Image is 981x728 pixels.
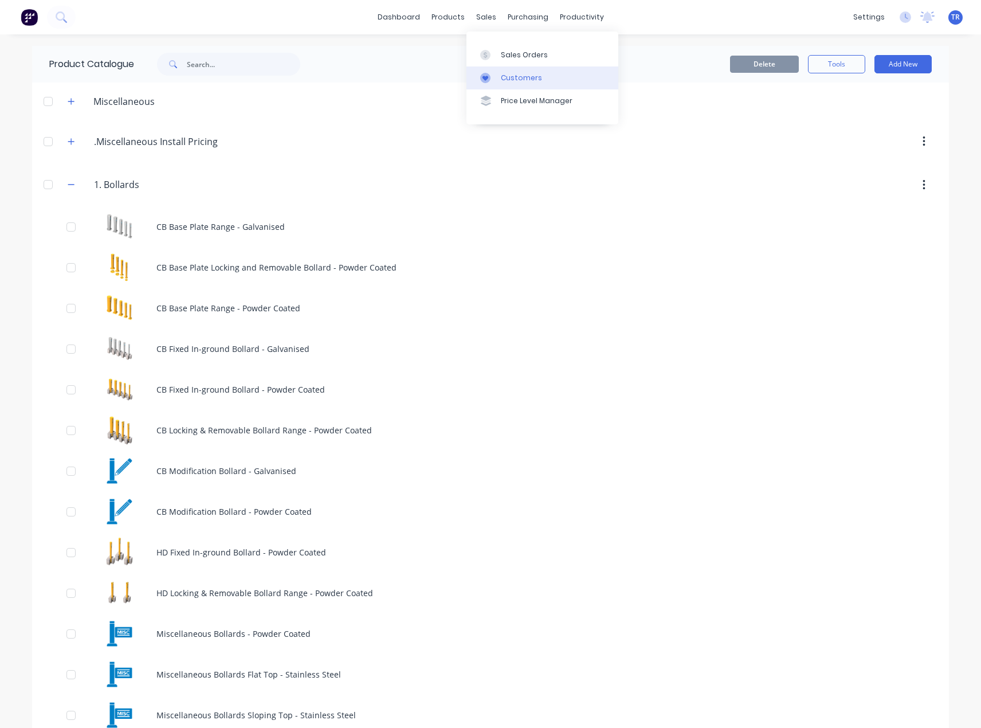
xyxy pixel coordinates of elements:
button: Add New [874,55,932,73]
div: CB Base Plate Range - Powder CoatedCB Base Plate Range - Powder Coated [32,288,949,328]
div: sales [470,9,502,26]
div: Miscellaneous [84,95,164,108]
span: TR [951,12,960,22]
div: Miscellaneous Bollards Flat Top - Stainless SteelMiscellaneous Bollards Flat Top - Stainless Steel [32,654,949,695]
div: HD Fixed In-ground Bollard - Powder CoatedHD Fixed In-ground Bollard - Powder Coated [32,532,949,573]
div: Sales Orders [501,50,548,60]
img: Factory [21,9,38,26]
div: CB Modification Bollard - Powder CoatedCB Modification Bollard - Powder Coated [32,491,949,532]
div: CB Fixed In-ground Bollard - Powder CoatedCB Fixed In-ground Bollard - Powder Coated [32,369,949,410]
input: Search... [187,53,300,76]
div: CB Modification Bollard - Galvanised CB Modification Bollard - Galvanised [32,451,949,491]
button: Delete [730,56,799,73]
div: CB Locking & Removable Bollard Range - Powder CoatedCB Locking & Removable Bollard Range - Powder... [32,410,949,451]
div: CB Base Plate Range - GalvanisedCB Base Plate Range - Galvanised [32,206,949,247]
div: Miscellaneous Bollards - Powder CoatedMiscellaneous Bollards - Powder Coated [32,613,949,654]
a: Sales Orders [466,43,618,66]
div: productivity [554,9,610,26]
div: HD Locking & Removable Bollard Range - Powder CoatedHD Locking & Removable Bollard Range - Powder... [32,573,949,613]
div: Product Catalogue [32,46,134,83]
div: CB Fixed In-ground Bollard - GalvanisedCB Fixed In-ground Bollard - Galvanised [32,328,949,369]
div: Customers [501,73,542,83]
div: products [426,9,470,26]
button: Tools [808,55,865,73]
div: CB Base Plate Locking and Removable Bollard - Powder CoatedCB Base Plate Locking and Removable Bo... [32,247,949,288]
a: Price Level Manager [466,89,618,112]
div: Price Level Manager [501,96,572,106]
input: Enter category name [94,178,230,191]
a: Customers [466,66,618,89]
input: Enter category name [94,135,230,148]
div: settings [847,9,890,26]
a: dashboard [372,9,426,26]
div: purchasing [502,9,554,26]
